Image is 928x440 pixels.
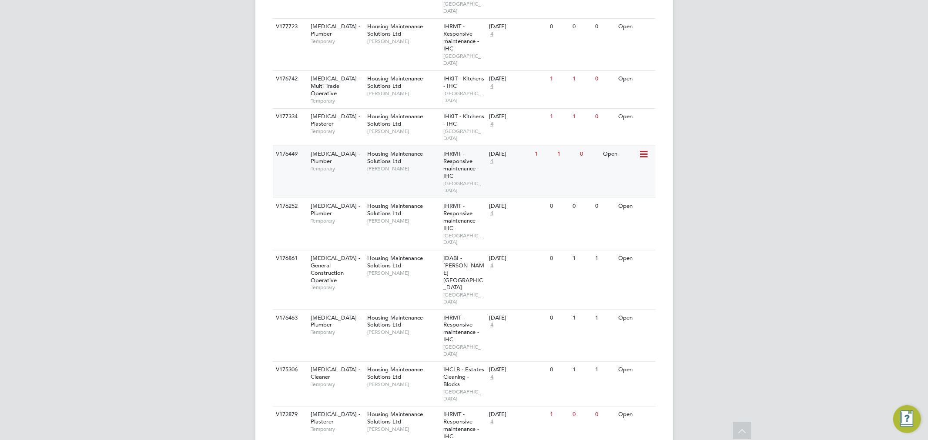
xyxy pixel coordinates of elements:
div: 0 [548,198,570,214]
div: 1 [548,71,570,87]
span: Housing Maintenance Solutions Ltd [367,113,423,127]
div: [DATE] [489,255,546,262]
span: [GEOGRAPHIC_DATA] [443,180,485,193]
div: Open [616,71,654,87]
div: 0 [593,198,616,214]
span: Temporary [311,426,363,433]
span: [MEDICAL_DATA] - Plumber [311,150,360,165]
div: 1 [533,146,555,162]
span: [PERSON_NAME] [367,165,439,172]
span: IHRMT - Responsive maintenance - IHC [443,314,479,343]
div: 0 [548,310,570,326]
div: V175306 [274,362,305,378]
span: 4 [489,83,495,90]
span: Temporary [311,165,363,172]
button: Engage Resource Center [893,405,921,433]
span: [PERSON_NAME] [367,270,439,277]
div: V176463 [274,310,305,326]
span: IHKIT - Kitchens - IHC [443,75,484,90]
div: V176861 [274,250,305,267]
div: [DATE] [489,150,530,158]
div: 1 [570,310,593,326]
span: 4 [489,210,495,217]
span: Temporary [311,381,363,388]
div: Open [616,362,654,378]
span: [GEOGRAPHIC_DATA] [443,388,485,402]
span: [MEDICAL_DATA] - Cleaner [311,366,360,380]
span: Housing Maintenance Solutions Ltd [367,366,423,380]
span: [MEDICAL_DATA] - Plumber [311,23,360,37]
span: [PERSON_NAME] [367,381,439,388]
div: 1 [593,362,616,378]
span: [MEDICAL_DATA] - Multi Trade Operative [311,75,360,97]
div: Open [601,146,639,162]
div: 0 [548,19,570,35]
span: 4 [489,262,495,270]
span: [GEOGRAPHIC_DATA] [443,232,485,246]
div: [DATE] [489,75,546,83]
span: IHRMT - Responsive maintenance - IHC [443,150,479,180]
span: IDABI - [PERSON_NAME][GEOGRAPHIC_DATA] [443,254,484,291]
div: Open [616,19,654,35]
div: [DATE] [489,203,546,210]
span: 4 [489,321,495,329]
div: 0 [593,19,616,35]
div: 0 [593,407,616,423]
div: 1 [548,407,570,423]
span: [GEOGRAPHIC_DATA] [443,343,485,357]
span: 4 [489,158,495,165]
span: Housing Maintenance Solutions Ltd [367,202,423,217]
div: 1 [555,146,578,162]
div: [DATE] [489,113,546,120]
div: 1 [570,362,593,378]
div: V176449 [274,146,305,162]
span: Temporary [311,128,363,135]
div: Open [616,109,654,125]
span: [GEOGRAPHIC_DATA] [443,128,485,141]
div: V176252 [274,198,305,214]
span: IHCLB - Estates Cleaning - Blocks [443,366,484,388]
span: [MEDICAL_DATA] - Plumber [311,314,360,329]
span: IHKIT - Kitchens - IHC [443,113,484,127]
div: 1 [570,71,593,87]
span: Housing Maintenance Solutions Ltd [367,150,423,165]
span: Temporary [311,38,363,45]
div: 0 [593,109,616,125]
div: 0 [578,146,601,162]
div: 0 [570,198,593,214]
div: 1 [593,250,616,267]
div: 0 [548,250,570,267]
span: Temporary [311,284,363,291]
div: [DATE] [489,314,546,322]
span: Temporary [311,329,363,336]
span: [PERSON_NAME] [367,217,439,224]
span: [GEOGRAPHIC_DATA] [443,90,485,103]
div: [DATE] [489,366,546,373]
span: [MEDICAL_DATA] - General Construction Operative [311,254,360,284]
span: 4 [489,120,495,128]
span: 4 [489,30,495,38]
span: 4 [489,418,495,426]
div: 1 [570,250,593,267]
span: Housing Maintenance Solutions Ltd [367,314,423,329]
span: 4 [489,373,495,381]
div: Open [616,407,654,423]
div: Open [616,310,654,326]
div: 0 [570,407,593,423]
span: IHRMT - Responsive maintenance - IHC [443,410,479,440]
div: V172879 [274,407,305,423]
span: IHRMT - Responsive maintenance - IHC [443,202,479,232]
div: Open [616,198,654,214]
span: [GEOGRAPHIC_DATA] [443,53,485,66]
div: Open [616,250,654,267]
span: Temporary [311,97,363,104]
span: [GEOGRAPHIC_DATA] [443,291,485,305]
span: [MEDICAL_DATA] - Plumber [311,202,360,217]
span: Housing Maintenance Solutions Ltd [367,23,423,37]
span: IHRMT - Responsive maintenance - IHC [443,23,479,52]
span: [PERSON_NAME] [367,90,439,97]
span: Housing Maintenance Solutions Ltd [367,75,423,90]
div: 1 [570,109,593,125]
div: 0 [593,71,616,87]
span: Housing Maintenance Solutions Ltd [367,410,423,425]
